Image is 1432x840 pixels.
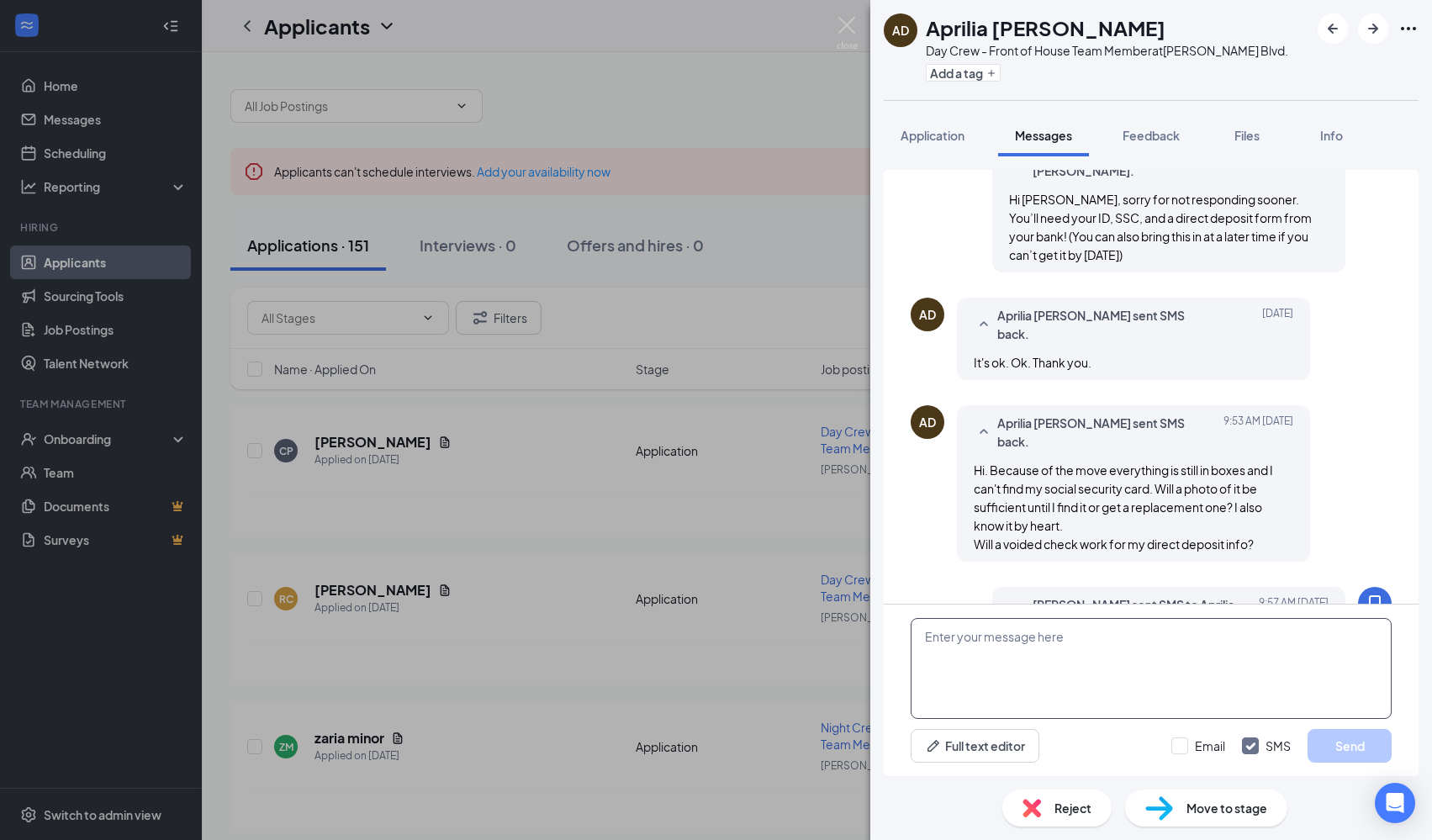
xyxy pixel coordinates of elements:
svg: Pen [925,737,942,754]
svg: ArrowLeftNew [1323,18,1343,39]
button: Full text editorPen [911,729,1039,763]
button: Send [1308,729,1392,763]
span: Hi [PERSON_NAME], sorry for not responding sooner. You’ll need your ID, SSC, and a direct deposit... [1009,192,1312,262]
div: AD [919,414,936,431]
div: AD [892,22,909,39]
span: Reject [1054,799,1091,817]
div: AD [919,306,936,323]
span: Feedback [1123,128,1180,143]
span: [DATE] 9:57 AM [1259,595,1329,632]
svg: SmallChevronUp [974,314,994,335]
span: Messages [1015,128,1072,143]
span: [PERSON_NAME] sent SMS to Aprilia [PERSON_NAME]. [1033,595,1253,632]
span: It's ok. Ok. Thank you. [974,355,1091,370]
span: Move to stage [1186,799,1267,817]
svg: ArrowRight [1363,18,1383,39]
button: PlusAdd a tag [926,64,1001,82]
div: Open Intercom Messenger [1375,783,1415,823]
span: Files [1234,128,1260,143]
svg: Ellipses [1398,18,1419,39]
svg: MobileSms [1365,594,1385,614]
button: ArrowRight [1358,13,1388,44]
svg: SmallChevronUp [974,422,994,442]
span: [DATE] [1262,306,1293,343]
span: Aprilia [PERSON_NAME] sent SMS back. [997,306,1218,343]
h1: Aprilia [PERSON_NAME] [926,13,1165,42]
button: ArrowLeftNew [1318,13,1348,44]
span: Aprilia [PERSON_NAME] sent SMS back. [997,414,1218,451]
span: [DATE] 9:53 AM [1223,414,1293,451]
span: Info [1320,128,1343,143]
div: Day Crew - Front of House Team Member at [PERSON_NAME] Blvd. [926,42,1288,59]
span: Hi. Because of the move everything is still in boxes and I can't find my social security card. Wi... [974,462,1273,552]
span: Application [901,128,964,143]
svg: Plus [986,68,996,78]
